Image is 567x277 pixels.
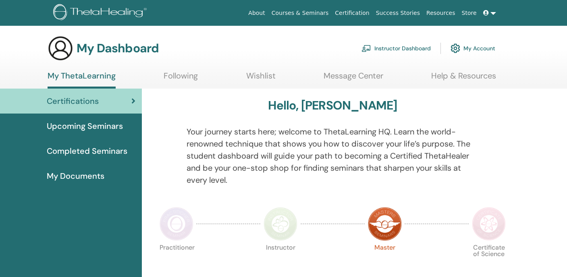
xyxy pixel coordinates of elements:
img: Master [368,207,402,241]
a: My Account [451,39,495,57]
a: Certification [332,6,372,21]
img: generic-user-icon.jpg [48,35,73,61]
span: Upcoming Seminars [47,120,123,132]
span: Certifications [47,95,99,107]
a: Help & Resources [431,71,496,87]
img: cog.svg [451,41,460,55]
img: Practitioner [160,207,193,241]
h3: Hello, [PERSON_NAME] [268,98,397,113]
a: Courses & Seminars [268,6,332,21]
a: Store [459,6,480,21]
a: Following [164,71,198,87]
span: My Documents [47,170,104,182]
img: chalkboard-teacher.svg [361,45,371,52]
a: Instructor Dashboard [361,39,431,57]
img: logo.png [53,4,150,22]
a: About [245,6,268,21]
h3: My Dashboard [77,41,159,56]
a: Resources [423,6,459,21]
a: Wishlist [246,71,276,87]
a: Message Center [324,71,383,87]
span: Completed Seminars [47,145,127,157]
a: Success Stories [373,6,423,21]
p: Your journey starts here; welcome to ThetaLearning HQ. Learn the world-renowned technique that sh... [187,126,478,186]
img: Instructor [264,207,297,241]
img: Certificate of Science [472,207,506,241]
a: My ThetaLearning [48,71,116,89]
